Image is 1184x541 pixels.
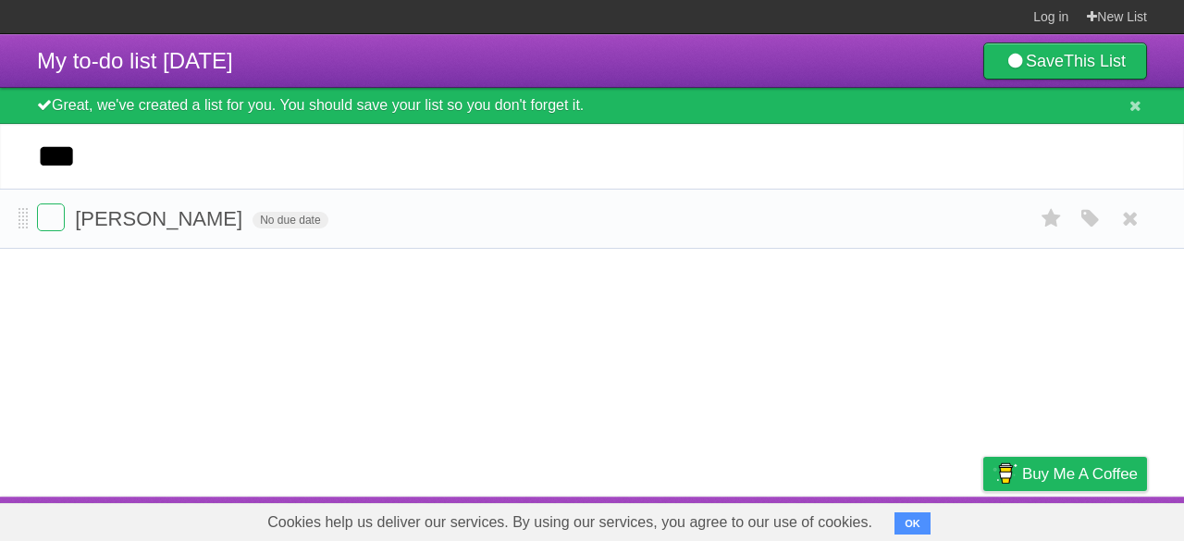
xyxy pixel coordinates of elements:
[798,501,873,536] a: Developers
[737,501,776,536] a: About
[253,212,327,228] span: No due date
[37,203,65,231] label: Done
[896,501,937,536] a: Terms
[75,207,247,230] span: [PERSON_NAME]
[959,501,1007,536] a: Privacy
[37,48,233,73] span: My to-do list [DATE]
[1034,203,1069,234] label: Star task
[1064,52,1126,70] b: This List
[993,458,1017,489] img: Buy me a coffee
[1022,458,1138,490] span: Buy me a coffee
[983,43,1147,80] a: SaveThis List
[894,512,931,535] button: OK
[1030,501,1147,536] a: Suggest a feature
[249,504,891,541] span: Cookies help us deliver our services. By using our services, you agree to our use of cookies.
[983,457,1147,491] a: Buy me a coffee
